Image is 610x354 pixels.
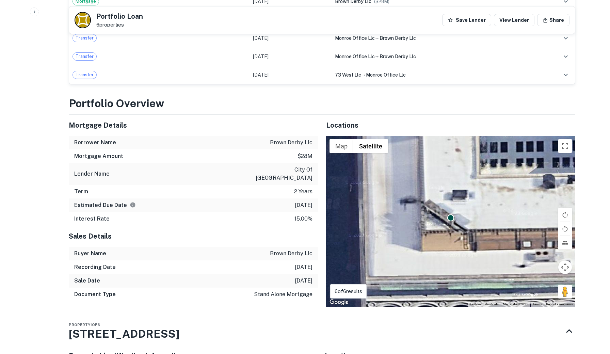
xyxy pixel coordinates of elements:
span: brown derby llc [380,54,416,59]
button: Rotate map clockwise [558,208,572,222]
div: → [335,34,530,42]
h6: Borrower Name [74,139,116,147]
h6: Term [74,188,88,196]
p: 6 of 6 results [335,287,362,295]
button: expand row [560,69,572,81]
button: Show satellite imagery [353,139,388,153]
h6: Sale Date [74,277,100,285]
p: stand alone mortgage [254,290,312,299]
span: Transfer [73,35,96,42]
h6: Lender Name [74,170,110,178]
div: Property1of6[STREET_ADDRESS] [69,318,575,345]
td: [DATE] [250,47,332,66]
h6: Buyer Name [74,250,106,258]
h6: Recording Date [74,263,116,271]
p: brown derby llc [270,250,312,258]
p: [DATE] [295,201,312,209]
span: 73 west llc [335,72,361,78]
td: [DATE] [250,29,332,47]
a: Report a map error [546,302,573,306]
a: Open this area in Google Maps (opens a new window) [328,298,350,307]
p: [DATE] [295,277,312,285]
span: Property 1 of 6 [69,323,100,327]
span: monroe office llc [335,35,375,41]
p: $28m [298,152,312,160]
button: expand row [560,32,572,44]
span: monroe office llc [366,72,406,78]
button: Drag Pegman onto the map to open Street View [558,285,572,299]
span: monroe office llc [335,54,375,59]
button: Tilt map [558,236,572,250]
span: Map data ©2025 [503,302,528,306]
h6: Mortgage Amount [74,152,123,160]
button: expand row [560,51,572,62]
button: Map camera controls [558,260,572,274]
span: Transfer [73,53,96,60]
p: [DATE] [295,263,312,271]
button: Keyboard shortcuts [469,302,499,307]
button: Show street map [330,139,353,153]
a: Terms (opens in new tab) [532,302,542,306]
svg: Estimate is based on a standard schedule for this type of loan. [130,202,136,208]
button: Toggle fullscreen view [558,139,572,153]
h6: Estimated Due Date [74,201,136,209]
p: 15.00% [294,215,312,223]
h6: Document Type [74,290,116,299]
span: Transfer [73,71,96,78]
h5: Locations [326,120,575,130]
p: city of [GEOGRAPHIC_DATA] [251,166,312,182]
h5: Portfolio Loan [96,13,143,20]
div: → [335,71,530,79]
iframe: Chat Widget [576,300,610,332]
div: → [335,53,530,60]
p: 6 properties [96,22,143,28]
h6: Interest Rate [74,215,110,223]
p: 2 years [294,188,312,196]
button: Rotate map counterclockwise [558,222,572,236]
img: Google [328,298,350,307]
button: Save Lender [442,14,491,26]
span: brown derby llc [380,35,416,41]
a: View Lender [494,14,534,26]
h5: Mortgage Details [69,120,318,130]
td: [DATE] [250,66,332,84]
p: brown derby llc [270,139,312,147]
h5: Sales Details [69,231,318,241]
h3: [STREET_ADDRESS] [69,326,179,342]
button: Share [537,14,569,26]
h3: Portfolio Overview [69,95,575,112]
